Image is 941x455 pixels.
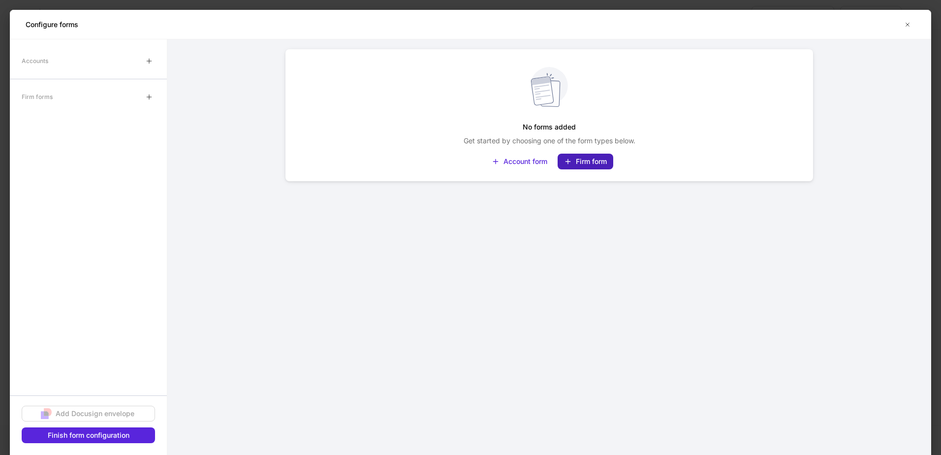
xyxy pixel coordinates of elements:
button: Add Docusign envelope [22,406,155,422]
h5: No forms added [523,118,576,136]
button: Firm form [558,154,613,169]
button: Finish form configuration [22,427,155,443]
h5: Configure forms [26,20,78,30]
div: Account form [503,157,547,166]
div: Add Docusign envelope [56,409,134,419]
div: Finish form configuration [48,430,129,440]
div: Firm forms [22,88,53,105]
div: Firm form [576,157,607,166]
p: Get started by choosing one of the form types below. [464,136,635,146]
button: Account form [485,154,554,169]
div: Accounts [22,52,48,69]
